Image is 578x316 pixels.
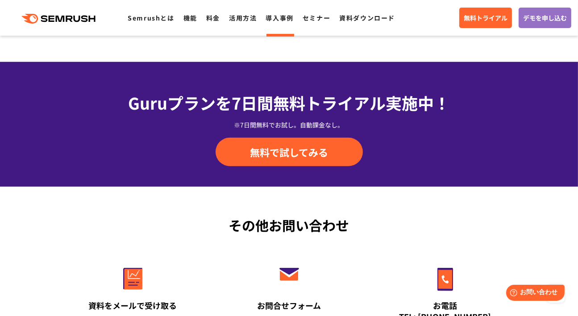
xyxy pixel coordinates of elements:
a: 料金 [206,13,220,22]
span: デモを申し込む [523,13,567,23]
div: お電話 [397,300,494,311]
a: 導入事例 [266,13,294,22]
a: セミナー [303,13,330,22]
iframe: Help widget launcher [499,281,568,306]
a: 機能 [183,13,197,22]
a: デモを申し込む [519,8,571,28]
a: 活用方法 [229,13,257,22]
span: 無料トライアル [464,13,507,23]
span: 無料トライアル実施中！ [273,91,450,114]
div: 資料をメールで受け取る [85,300,181,311]
a: 資料ダウンロード [339,13,395,22]
div: お問合せフォーム [241,300,337,311]
div: その他お問い合わせ [55,215,524,235]
a: Semrushとは [128,13,174,22]
a: 無料で試してみる [216,138,363,166]
div: ※7日間無料でお試し。自動課金なし。 [55,120,524,129]
span: 無料で試してみる [250,145,328,159]
div: Guruプランを7日間 [55,90,524,115]
a: 無料トライアル [459,8,512,28]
